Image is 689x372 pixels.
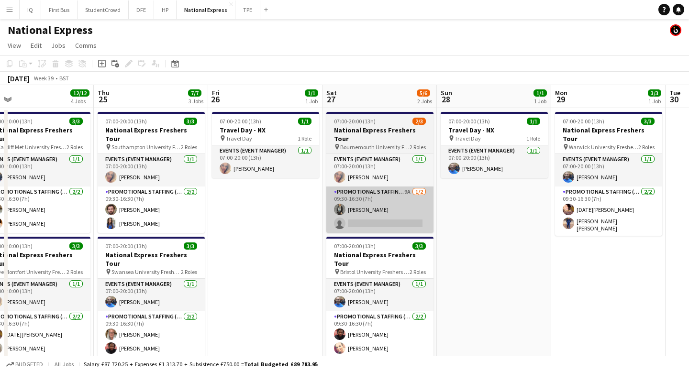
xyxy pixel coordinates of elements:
span: Jobs [51,41,66,50]
span: Travel Day [226,135,252,142]
div: [DATE] [8,74,30,83]
h3: Travel Day - NX [441,126,548,134]
span: 3/3 [184,242,197,250]
app-job-card: 07:00-20:00 (13h)3/3National Express Freshers Tour Bristol University Freshers Fair2 RolesEvents ... [326,237,433,358]
div: 07:00-20:00 (13h)3/3National Express Freshers Tour Southampton University Freshers Fair2 RolesEve... [98,112,205,233]
span: 07:00-20:00 (13h) [563,118,604,125]
app-card-role: Promotional Staffing (Brand Ambassadors)9A1/209:30-16:30 (7h)[PERSON_NAME] [326,186,433,233]
app-job-card: 07:00-20:00 (13h)1/1Travel Day - NX Travel Day1 RoleEvents (Event Manager)1/107:00-20:00 (13h)[PE... [441,112,548,178]
span: 3/3 [184,118,197,125]
span: 2/3 [412,118,426,125]
span: Thu [98,88,110,97]
span: Southampton University Freshers Fair [111,143,181,151]
a: Comms [71,39,100,52]
span: Budgeted [15,361,43,368]
span: 3/3 [69,118,83,125]
div: BST [59,75,69,82]
span: 5/6 [417,89,430,97]
span: 07:00-20:00 (13h) [105,118,147,125]
span: 07:00-20:00 (13h) [220,118,261,125]
button: National Express [177,0,235,19]
app-card-role: Events (Event Manager)1/107:00-20:00 (13h)[PERSON_NAME] [98,279,205,311]
h3: National Express Freshers Tour [98,251,205,268]
button: DFE [129,0,154,19]
div: Salary £87 720.25 + Expenses £1 313.70 + Subsistence £750.00 = [84,361,318,368]
div: 3 Jobs [189,98,203,105]
span: Edit [31,41,42,50]
app-card-role: Promotional Staffing (Brand Ambassadors)2/209:30-16:30 (7h)[DATE][PERSON_NAME][PERSON_NAME] [PERS... [555,186,662,236]
span: 1 Role [526,135,540,142]
div: 1 Job [534,98,546,105]
span: 7/7 [188,89,201,97]
span: Bristol University Freshers Fair [340,268,410,275]
span: Sat [326,88,337,97]
span: Swansea University Freshers Fair [111,268,181,275]
span: 27 [325,94,337,105]
div: 4 Jobs [71,98,89,105]
span: 07:00-20:00 (13h) [105,242,147,250]
h3: National Express Freshers Tour [326,126,433,143]
span: Warwick University Freshers Fair [569,143,638,151]
h1: National Express [8,23,93,37]
h3: Travel Day - NX [212,126,319,134]
h3: National Express Freshers Tour [98,126,205,143]
a: Edit [27,39,45,52]
span: 1/1 [298,118,311,125]
span: 1/1 [533,89,547,97]
span: Total Budgeted £89 783.95 [244,361,318,368]
app-card-role: Events (Event Manager)1/107:00-20:00 (13h)[PERSON_NAME] [326,279,433,311]
app-card-role: Promotional Staffing (Brand Ambassadors)2/209:30-16:30 (7h)[PERSON_NAME][PERSON_NAME] [98,186,205,233]
span: Comms [75,41,97,50]
span: 1/1 [527,118,540,125]
span: 1/1 [305,89,318,97]
div: 2 Jobs [417,98,432,105]
app-job-card: 07:00-20:00 (13h)2/3National Express Freshers Tour Bournemouth University Freshers Fair2 RolesEve... [326,112,433,233]
app-card-role: Events (Event Manager)1/107:00-20:00 (13h)[PERSON_NAME] [441,145,548,178]
a: View [4,39,25,52]
app-card-role: Events (Event Manager)1/107:00-20:00 (13h)[PERSON_NAME] [555,154,662,186]
span: Tue [669,88,680,97]
span: View [8,41,21,50]
span: Sun [441,88,452,97]
span: 07:00-20:00 (13h) [334,118,376,125]
span: 2 Roles [181,268,197,275]
h3: National Express Freshers Tour [326,251,433,268]
span: 2 Roles [410,268,426,275]
span: 2 Roles [67,268,83,275]
app-job-card: 07:00-20:00 (13h)1/1Travel Day - NX Travel Day1 RoleEvents (Event Manager)1/107:00-20:00 (13h)[PE... [212,112,319,178]
button: Budgeted [5,359,44,370]
span: Mon [555,88,567,97]
span: 1 Role [298,135,311,142]
app-card-role: Events (Event Manager)1/107:00-20:00 (13h)[PERSON_NAME] [326,154,433,186]
span: All jobs [53,361,76,368]
app-job-card: 07:00-20:00 (13h)3/3National Express Freshers Tour Swansea University Freshers Fair2 RolesEvents ... [98,237,205,358]
span: 3/3 [641,118,655,125]
span: 28 [439,94,452,105]
button: First Bus [41,0,78,19]
span: 3/3 [648,89,661,97]
span: 25 [96,94,110,105]
span: 3/3 [412,242,426,250]
span: 2 Roles [67,143,83,151]
app-user-avatar: Tim Bodenham [670,24,681,36]
span: Week 39 [32,75,56,82]
span: Travel Day [455,135,481,142]
span: 26 [211,94,220,105]
span: 2 Roles [410,143,426,151]
app-job-card: 07:00-20:00 (13h)3/3National Express Freshers Tour Warwick University Freshers Fair2 RolesEvents ... [555,112,662,236]
span: 07:00-20:00 (13h) [334,242,376,250]
span: 2 Roles [638,143,655,151]
span: 3/3 [69,242,83,250]
button: TPE [235,0,260,19]
app-card-role: Promotional Staffing (Brand Ambassadors)2/209:30-16:30 (7h)[PERSON_NAME][PERSON_NAME] [98,311,205,358]
span: Fri [212,88,220,97]
span: 30 [668,94,680,105]
app-card-role: Events (Event Manager)1/107:00-20:00 (13h)[PERSON_NAME] [212,145,319,178]
h3: National Express Freshers Tour [555,126,662,143]
button: StudentCrowd [78,0,129,19]
span: 12/12 [70,89,89,97]
span: Bournemouth University Freshers Fair [340,143,410,151]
